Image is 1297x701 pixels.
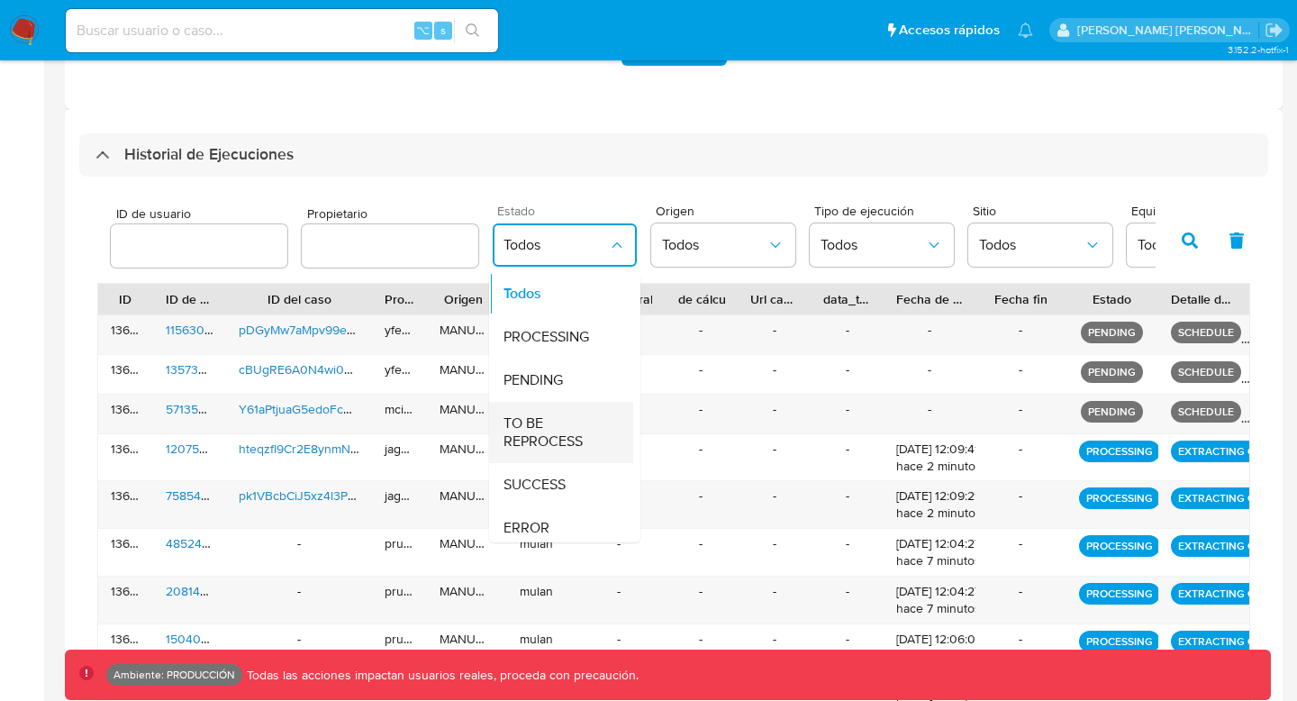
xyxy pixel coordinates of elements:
[113,671,235,678] p: Ambiente: PRODUCCIÓN
[454,18,491,43] button: search-icon
[66,19,498,42] input: Buscar usuario o caso...
[899,21,1000,40] span: Accesos rápidos
[1077,22,1259,39] p: stella.andriano@mercadolibre.com
[440,22,446,39] span: s
[1228,42,1288,57] span: 3.152.2-hotfix-1
[416,22,430,39] span: ⌥
[242,667,639,684] p: Todas las acciones impactan usuarios reales, proceda con precaución.
[1018,23,1033,38] a: Notificaciones
[1265,21,1283,40] a: Salir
